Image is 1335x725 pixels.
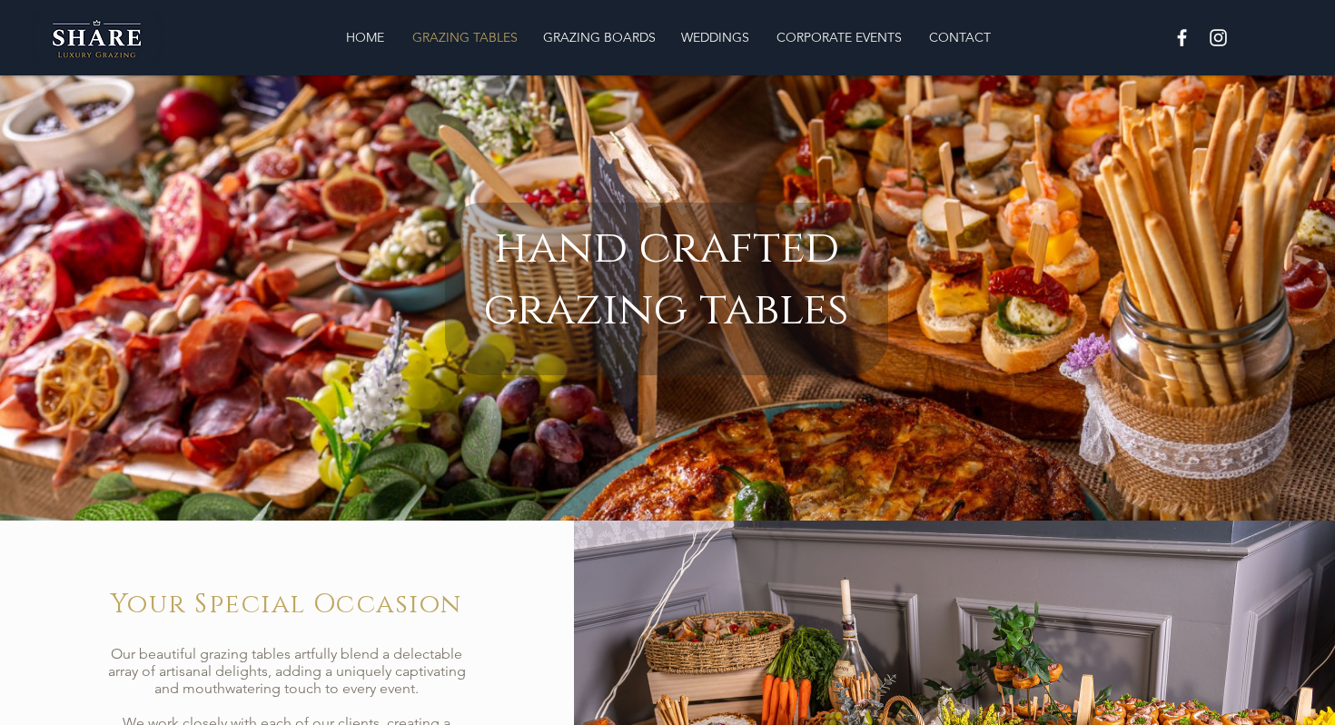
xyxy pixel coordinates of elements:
[1171,26,1193,49] img: White Facebook Icon
[108,645,466,697] span: Our beautiful grazing tables artfully blend a delectable array of artisanal delights, adding a un...
[1171,26,1230,49] ul: Social Bar
[403,19,527,55] p: GRAZING TABLES
[529,19,667,55] a: GRAZING BOARDS
[337,19,393,55] p: HOME
[1207,26,1230,49] img: White Instagram Icon
[223,19,1112,55] nav: Site
[332,19,399,55] a: HOME
[534,19,665,55] p: GRAZING BOARDS
[672,19,758,55] p: WEDDINGS
[110,587,461,622] span: Your Special Occasion
[31,12,163,64] img: Share Luxury Grazing Logo.png
[920,19,1000,55] p: CONTACT
[484,217,849,341] span: hand crafted grazing tables
[1250,640,1335,725] iframe: Wix Chat
[399,19,529,55] a: GRAZING TABLES
[915,19,1004,55] a: CONTACT
[763,19,915,55] a: CORPORATE EVENTS
[667,19,763,55] a: WEDDINGS
[767,19,911,55] p: CORPORATE EVENTS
